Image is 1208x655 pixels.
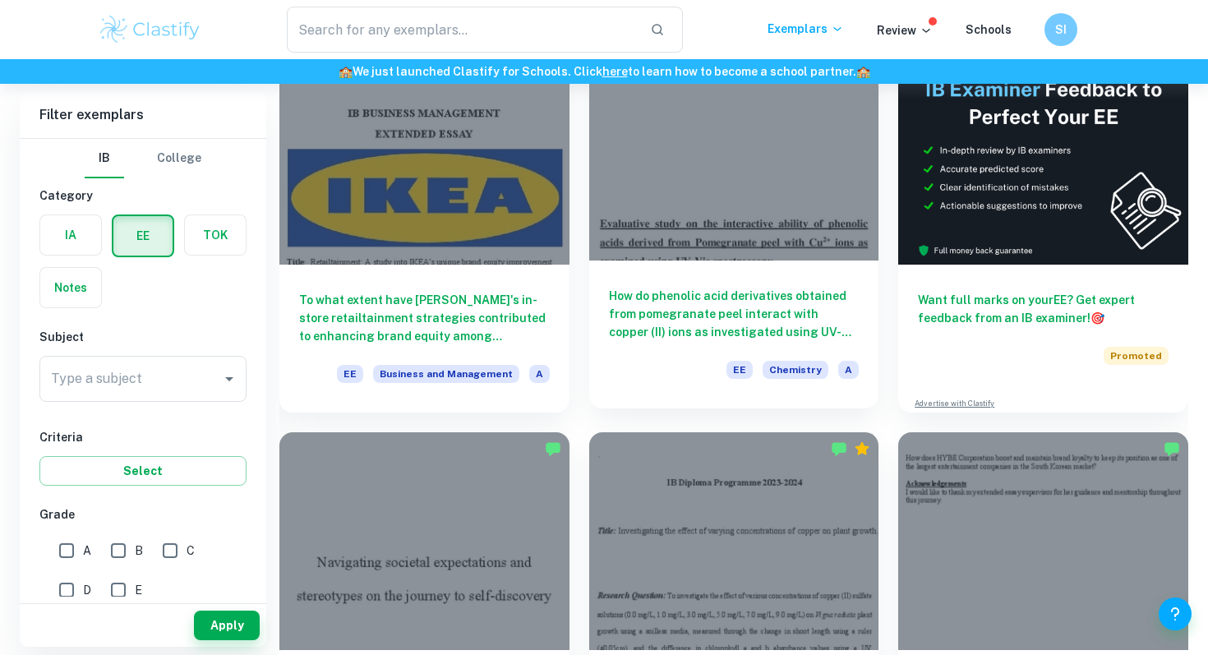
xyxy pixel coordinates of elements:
span: A [838,361,859,379]
span: EE [726,361,753,379]
h6: Criteria [39,428,247,446]
button: EE [113,216,173,256]
span: 🎯 [1090,311,1104,325]
span: Promoted [1104,347,1169,365]
a: here [602,65,628,78]
span: A [529,365,550,383]
img: Clastify logo [98,13,202,46]
a: Schools [966,23,1012,36]
a: How do phenolic acid derivatives obtained from pomegranate peel interact with copper (II) ions as... [589,48,879,413]
span: E [135,581,142,599]
img: Thumbnail [898,48,1188,265]
input: Search for any exemplars... [287,7,637,53]
a: Advertise with Clastify [915,398,994,409]
span: 🏫 [856,65,870,78]
h6: We just launched Clastify for Schools. Click to learn how to become a school partner. [3,62,1205,81]
p: Review [877,21,933,39]
button: Open [218,367,241,390]
span: Business and Management [373,365,519,383]
button: Notes [40,268,101,307]
p: Exemplars [768,20,844,38]
img: Marked [831,441,847,457]
span: 🏫 [339,65,353,78]
div: Premium [854,441,870,457]
button: Apply [194,611,260,640]
span: B [135,542,143,560]
span: EE [337,365,363,383]
span: A [83,542,91,560]
a: To what extent have [PERSON_NAME]'s in-store retailtainment strategies contributed to enhancing b... [279,48,569,413]
h6: SI [1052,21,1071,39]
span: Chemistry [763,361,828,379]
h6: Filter exemplars [20,92,266,138]
button: IB [85,139,124,178]
div: Filter type choice [85,139,201,178]
img: Marked [1164,441,1180,457]
button: TOK [185,215,246,255]
button: College [157,139,201,178]
span: C [187,542,195,560]
h6: Subject [39,328,247,346]
h6: To what extent have [PERSON_NAME]'s in-store retailtainment strategies contributed to enhancing b... [299,291,550,345]
a: Want full marks on yourEE? Get expert feedback from an IB examiner!PromotedAdvertise with Clastify [898,48,1188,413]
button: SI [1044,13,1077,46]
span: D [83,581,91,599]
button: Help and Feedback [1159,597,1192,630]
h6: Grade [39,505,247,524]
img: Marked [545,441,561,457]
h6: How do phenolic acid derivatives obtained from pomegranate peel interact with copper (II) ions as... [609,287,860,341]
button: IA [40,215,101,255]
button: Select [39,456,247,486]
h6: Want full marks on your EE ? Get expert feedback from an IB examiner! [918,291,1169,327]
h6: Category [39,187,247,205]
